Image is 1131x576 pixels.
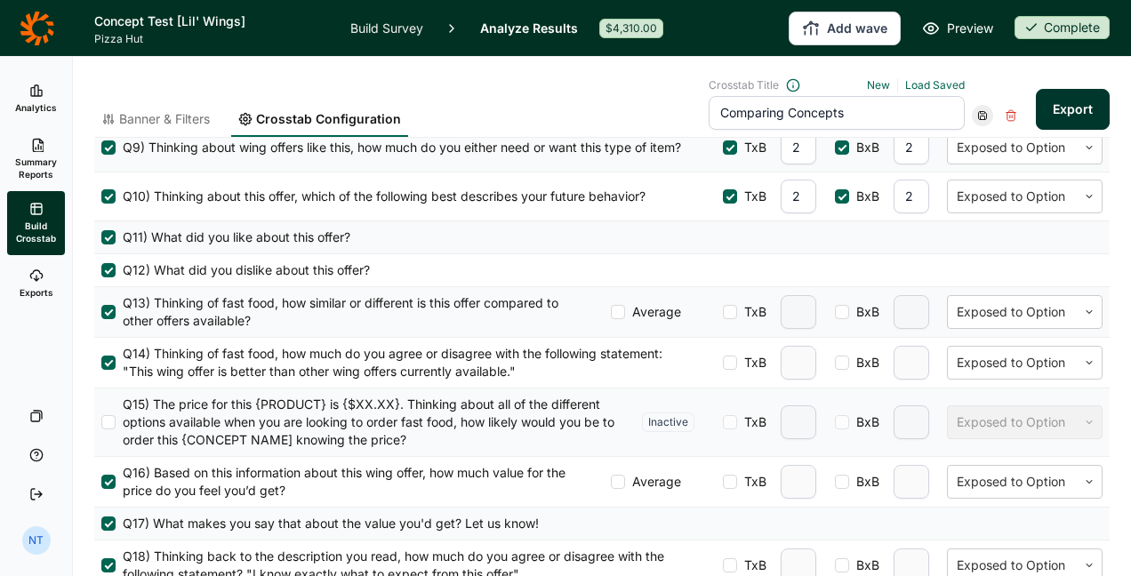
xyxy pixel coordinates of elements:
[94,32,329,46] span: Pizza Hut
[849,556,879,574] span: BxB
[119,110,210,128] span: Banner & Filters
[737,473,766,491] span: TxB
[116,261,370,279] span: Q12) What did you dislike about this offer?
[1015,16,1110,39] div: Complete
[972,105,993,126] div: Save Crosstab
[709,78,779,92] span: Crosstab Title
[7,127,65,191] a: Summary Reports
[737,556,766,574] span: TxB
[116,396,628,449] span: Q15) The price for this {PRODUCT} is {$XX.XX}. Thinking about all of the different options availa...
[642,412,694,432] div: Inactive
[256,110,401,128] span: Crosstab Configuration
[625,303,681,321] span: Average
[116,294,582,330] span: Q13) Thinking of fast food, how similar or different is this offer compared to other offers avail...
[15,101,57,114] span: Analytics
[1036,89,1110,130] button: Export
[849,188,879,205] span: BxB
[94,11,329,32] h1: Concept Test [Lil' Wings]
[116,464,582,500] span: Q16) Based on this information about this wing offer, how much value for the price do you feel yo...
[116,228,350,246] span: Q11) What did you like about this offer?
[116,345,694,380] span: Q14) Thinking of fast food, how much do you agree or disagree with the following statement: "This...
[7,255,65,312] a: Exports
[20,286,53,299] span: Exports
[7,70,65,127] a: Analytics
[867,78,890,92] a: New
[22,526,51,555] div: NT
[737,413,766,431] span: TxB
[905,78,965,92] a: Load Saved
[789,12,901,45] button: Add wave
[849,413,879,431] span: BxB
[14,156,58,180] span: Summary Reports
[116,139,681,156] span: Q9) Thinking about wing offers like this, how much do you either need or want this type of item?
[849,354,879,372] span: BxB
[737,188,766,205] span: TxB
[1015,16,1110,41] button: Complete
[14,220,58,244] span: Build Crosstab
[7,191,65,255] a: Build Crosstab
[625,473,681,491] span: Average
[849,139,879,156] span: BxB
[737,303,766,321] span: TxB
[922,18,993,39] a: Preview
[947,18,993,39] span: Preview
[849,303,879,321] span: BxB
[116,515,539,532] span: Q17) What makes you say that about the value you'd get? Let us know!
[849,473,879,491] span: BxB
[1000,105,1022,126] div: Delete
[737,354,766,372] span: TxB
[737,139,766,156] span: TxB
[116,188,646,205] span: Q10) Thinking about this offer, which of the following best describes your future behavior?
[599,19,663,38] div: $4,310.00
